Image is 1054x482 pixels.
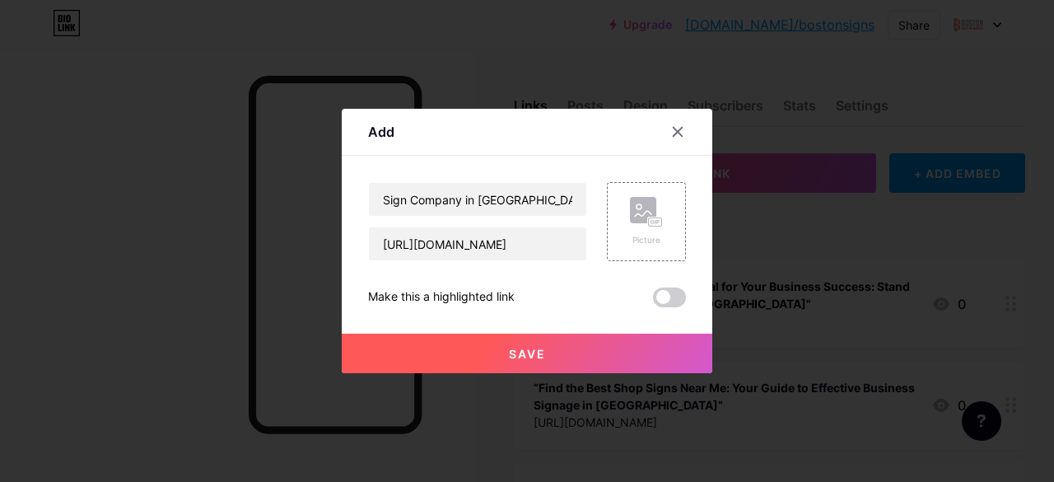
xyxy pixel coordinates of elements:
[342,334,712,373] button: Save
[369,183,586,216] input: Title
[368,288,515,307] div: Make this a highlighted link
[368,122,394,142] div: Add
[509,347,546,361] span: Save
[369,227,586,260] input: URL
[630,234,663,246] div: Picture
